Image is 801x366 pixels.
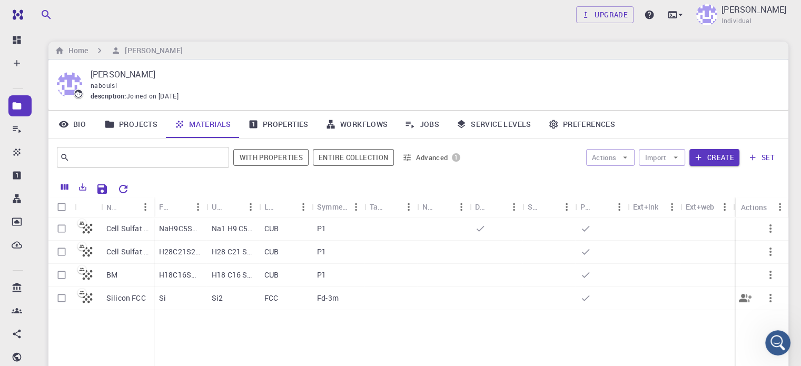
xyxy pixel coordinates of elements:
[173,199,190,215] button: Sort
[181,281,197,298] button: Send a message…
[278,199,295,215] button: Sort
[225,199,242,215] button: Sort
[166,111,240,138] a: Materials
[396,111,448,138] a: Jobs
[149,256,194,266] div: okay thanks
[540,111,624,138] a: Preferences
[106,246,149,257] p: Cell Sulfat H 3 BM
[422,196,436,217] div: Non-periodic
[313,149,394,166] button: Entire collection
[611,199,628,215] button: Menu
[348,199,364,215] button: Menu
[7,4,27,24] button: go back
[765,330,790,355] iframe: Intercom live chat
[454,154,458,160] small: 1
[633,196,658,217] div: Ext+lnk
[46,54,194,105] div: I would like to create a molecule on a surface, but I cannot find the advanced option to select t...
[17,157,164,199] div: You’ll get replies here and in your email: ✉️
[159,196,173,217] div: Formula
[206,196,259,217] div: Unit Cell Formula
[312,196,364,217] div: Symmetry
[364,196,417,217] div: Tags
[575,196,628,217] div: Public
[106,293,146,303] p: Silicon FCC
[48,111,96,138] a: Bio
[240,111,317,138] a: Properties
[67,285,75,294] button: Start recording
[264,223,279,234] p: CUB
[159,223,201,234] p: NaH9C5SO9
[17,7,68,17] span: Assistance
[528,196,541,217] div: Shared
[154,196,206,217] div: Formula
[8,151,202,250] div: Matt Erran says…
[264,270,279,280] p: CUB
[91,68,772,81] p: [PERSON_NAME]
[91,91,126,102] span: description :
[370,196,383,217] div: Tags
[17,204,164,224] div: The team will be back 🕒
[576,6,634,23] a: Upgrade
[558,199,575,215] button: Menu
[489,199,506,215] button: Sort
[185,4,204,23] div: Close
[541,199,558,215] button: Sort
[212,270,254,280] p: H18 C16 S1 N3 Cl1
[8,151,173,231] div: You’ll get replies here and in your email:✉️[EMAIL_ADDRESS][DOMAIN_NAME]The team will be back🕒In ...
[259,196,312,217] div: Lattice
[141,250,202,273] div: okay thanks
[470,196,522,217] div: Default
[46,126,194,136] div: Best regards,
[436,199,453,215] button: Sort
[594,199,611,215] button: Sort
[233,149,309,166] span: Show only materials with calculated properties
[313,149,394,166] span: Filter throughout whole library including sets (folders)
[96,111,166,138] a: Projects
[51,10,120,18] h1: [PERSON_NAME]
[9,263,202,281] textarea: Message…
[475,196,489,217] div: Default
[733,285,758,311] button: Share
[689,149,739,166] button: Create
[233,149,309,166] button: With properties
[212,223,254,234] p: Na1 H9 C5 S1 O9
[264,246,279,257] p: CUB
[741,197,767,217] div: Actions
[317,196,348,217] div: Symmetry
[8,32,202,151] div: aicha says…
[317,223,326,234] p: P1
[53,45,185,56] nav: breadcrumb
[8,9,23,20] img: logo
[16,285,25,294] button: Emoji picker
[398,149,464,166] button: Advanced1
[317,293,339,303] p: Fd-3m
[17,179,101,197] b: [EMAIL_ADDRESS][DOMAIN_NAME]
[64,45,88,56] h6: Home
[106,223,149,234] p: Cell Sulfat Na+
[680,196,733,217] div: Ext+web
[696,4,717,25] img: aicha naboulsi
[74,179,92,195] button: Export
[30,6,47,23] img: Profile image for Matt Erran
[721,3,786,16] p: [PERSON_NAME]
[137,199,154,215] button: Menu
[580,196,594,217] div: Public
[101,197,154,217] div: Name
[106,197,120,217] div: Name
[736,197,788,217] div: Actions
[33,285,42,294] button: Gif picker
[165,4,185,24] button: Home
[721,16,751,26] span: Individual
[686,196,714,217] div: Ext+web
[75,197,101,217] div: Icon
[716,199,733,215] button: Menu
[453,199,470,215] button: Menu
[417,196,470,217] div: Non-periodic
[190,199,206,215] button: Menu
[106,270,117,280] p: BM
[317,246,326,257] p: P1
[242,199,259,215] button: Menu
[664,199,680,215] button: Menu
[744,149,780,166] button: set
[8,250,202,285] div: aicha says…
